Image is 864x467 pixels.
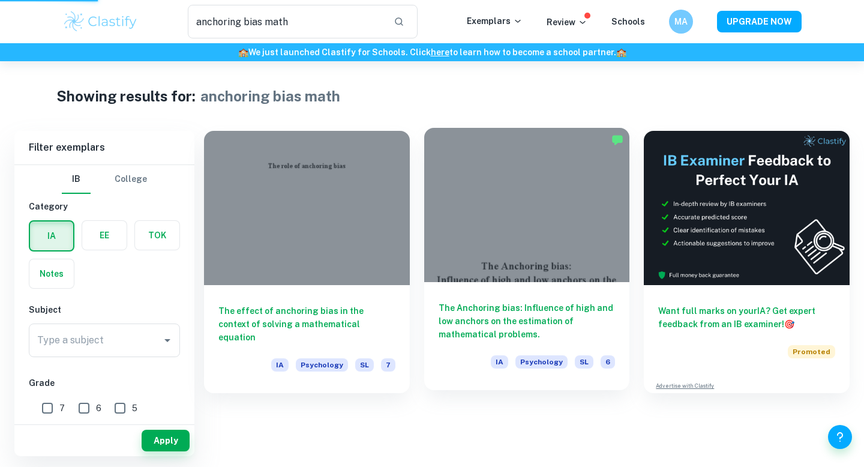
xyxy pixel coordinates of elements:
[62,165,147,194] div: Filter type choice
[575,355,593,369] span: SL
[30,221,73,250] button: IA
[658,304,835,331] h6: Want full marks on your IA ? Get expert feedback from an IB examiner!
[547,16,587,29] p: Review
[491,355,508,369] span: IA
[238,47,248,57] span: 🏫
[200,85,340,107] h1: anchoring bias math
[59,402,65,415] span: 7
[828,425,852,449] button: Help and Feedback
[784,319,794,329] span: 🎯
[29,303,180,316] h6: Subject
[381,358,395,372] span: 7
[142,430,190,451] button: Apply
[115,165,147,194] button: College
[656,382,714,390] a: Advertise with Clastify
[271,358,289,372] span: IA
[439,301,616,341] h6: The Anchoring bias: Influence of high and low anchors on the estimation of mathematical problems.
[96,402,101,415] span: 6
[56,85,196,107] h1: Showing results for:
[218,304,395,344] h6: The effect of anchoring bias in the context of solving a mathematical equation
[296,358,348,372] span: Psychology
[132,402,137,415] span: 5
[431,47,449,57] a: here
[467,14,523,28] p: Exemplars
[188,5,384,38] input: Search for any exemplars...
[204,131,410,393] a: The effect of anchoring bias in the context of solving a mathematical equationIAPsychologySL7
[135,221,179,250] button: TOK
[159,332,176,349] button: Open
[601,355,615,369] span: 6
[611,134,623,146] img: Marked
[424,131,630,393] a: The Anchoring bias: Influence of high and low anchors on the estimation of mathematical problems....
[355,358,374,372] span: SL
[29,200,180,213] h6: Category
[788,345,835,358] span: Promoted
[674,15,688,28] h6: MA
[717,11,802,32] button: UPGRADE NOW
[616,47,626,57] span: 🏫
[62,10,139,34] img: Clastify logo
[515,355,568,369] span: Psychology
[82,221,127,250] button: EE
[29,376,180,390] h6: Grade
[62,165,91,194] button: IB
[644,131,850,285] img: Thumbnail
[644,131,850,393] a: Want full marks on yourIA? Get expert feedback from an IB examiner!PromotedAdvertise with Clastify
[611,17,645,26] a: Schools
[14,131,194,164] h6: Filter exemplars
[29,259,74,288] button: Notes
[2,46,862,59] h6: We just launched Clastify for Schools. Click to learn how to become a school partner.
[669,10,693,34] button: MA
